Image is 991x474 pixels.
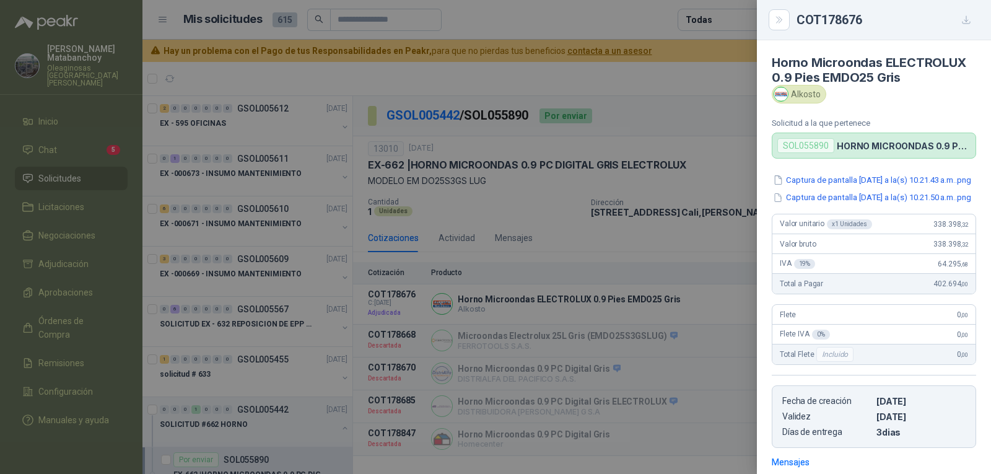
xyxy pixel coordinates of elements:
[876,427,966,437] p: 3 dias
[938,260,968,268] span: 64.295
[957,350,968,359] span: 0
[780,279,823,288] span: Total a Pagar
[772,191,972,204] button: Captura de pantalla [DATE] a la(s) 10.21.50 a.m..png
[794,259,816,269] div: 19 %
[777,138,834,153] div: SOL055890
[780,347,856,362] span: Total Flete
[837,141,971,151] p: HORNO MICROONDAS 0.9 PC DIGITAL GRIS ELECTROLUX
[961,351,968,358] span: ,00
[933,240,968,248] span: 338.398
[961,281,968,287] span: ,00
[933,279,968,288] span: 402.694
[780,240,816,248] span: Valor bruto
[780,330,830,340] span: Flete IVA
[774,87,788,101] img: Company Logo
[782,427,871,437] p: Días de entrega
[772,118,976,128] p: Solicitud a la que pertenece
[772,173,972,187] button: Captura de pantalla [DATE] a la(s) 10.21.43 a.m..png
[812,330,830,340] div: 0 %
[780,259,815,269] span: IVA
[961,241,968,248] span: ,32
[961,331,968,338] span: ,00
[957,310,968,319] span: 0
[961,261,968,268] span: ,68
[772,55,976,85] h4: Horno Microondas ELECTROLUX 0.9 Pies EMDO25 Gris
[782,411,871,422] p: Validez
[780,310,796,319] span: Flete
[772,455,810,469] div: Mensajes
[876,411,966,422] p: [DATE]
[772,12,787,27] button: Close
[957,330,968,339] span: 0
[876,396,966,406] p: [DATE]
[961,221,968,228] span: ,32
[827,219,872,229] div: x 1 Unidades
[961,312,968,318] span: ,00
[782,396,871,406] p: Fecha de creación
[933,220,968,229] span: 338.398
[797,10,976,30] div: COT178676
[816,347,853,362] div: Incluido
[780,219,872,229] span: Valor unitario
[772,85,826,103] div: Alkosto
